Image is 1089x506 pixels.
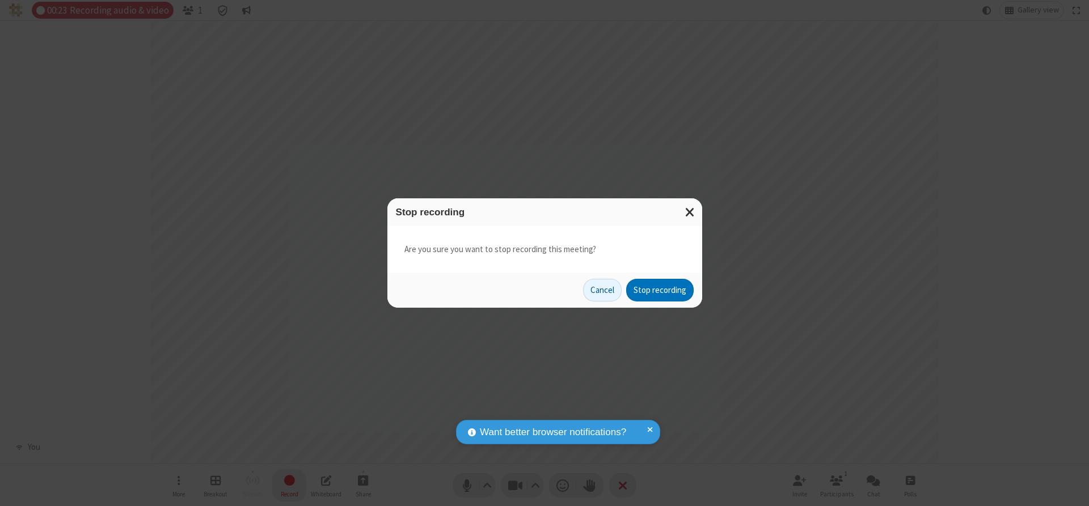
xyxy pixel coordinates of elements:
button: Cancel [583,279,622,301]
button: Stop recording [626,279,694,301]
span: Want better browser notifications? [480,425,626,440]
button: Close modal [678,198,702,226]
h3: Stop recording [396,207,694,218]
div: Are you sure you want to stop recording this meeting? [387,226,702,273]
